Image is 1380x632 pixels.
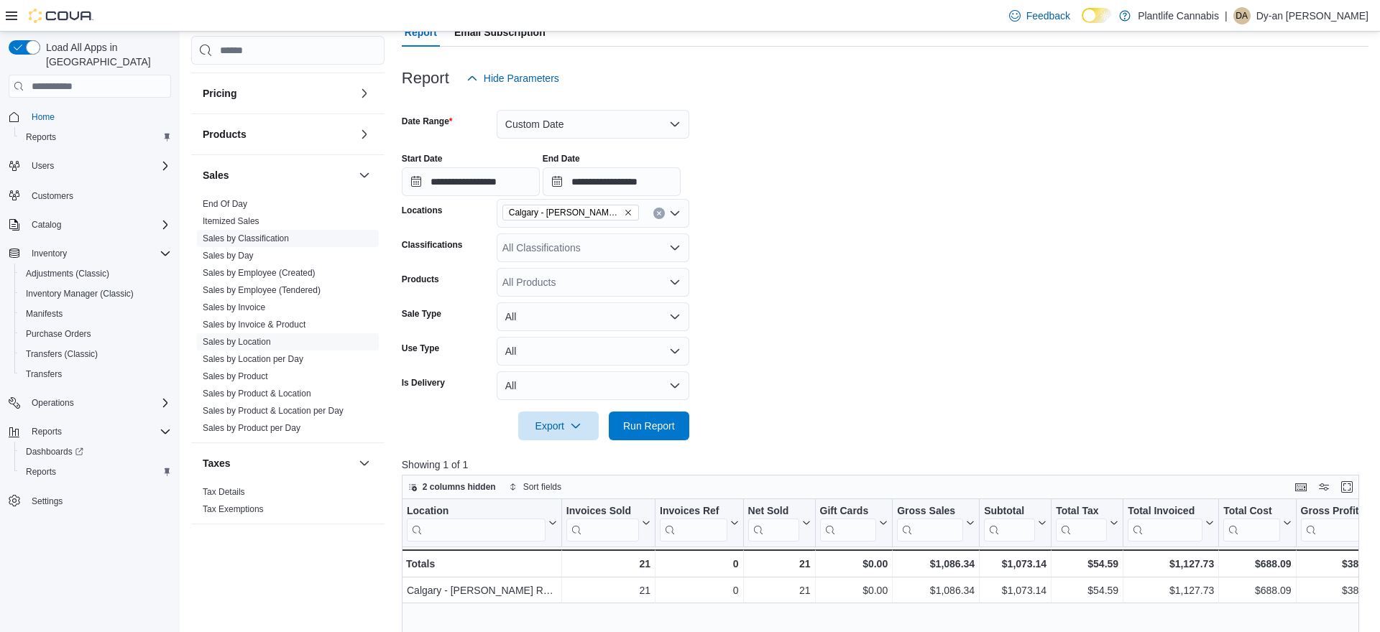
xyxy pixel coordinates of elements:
[669,242,681,254] button: Open list of options
[1056,555,1118,572] div: $54.59
[819,505,876,542] div: Gift Card Sales
[203,487,245,497] a: Tax Details
[32,397,74,409] span: Operations
[203,405,344,417] span: Sales by Product & Location per Day
[1026,9,1070,23] span: Feedback
[897,505,975,542] button: Gross Sales
[203,86,353,101] button: Pricing
[747,505,799,542] div: Net Sold
[203,486,245,498] span: Tax Details
[502,205,639,220] span: Calgary - Shepard Regional
[819,555,888,572] div: $0.00
[1128,555,1214,572] div: $1,127.73
[402,478,502,496] button: 2 columns hidden
[566,555,650,572] div: 21
[26,186,171,204] span: Customers
[669,208,681,219] button: Open list of options
[402,308,441,320] label: Sale Type
[20,265,171,282] span: Adjustments (Classic)
[660,555,738,572] div: 0
[203,388,311,399] span: Sales by Product & Location
[1128,505,1202,542] div: Total Invoiced
[26,466,56,478] span: Reports
[402,70,449,87] h3: Report
[20,285,171,302] span: Inventory Manager (Classic)
[819,505,888,542] button: Gift Cards
[1056,582,1118,599] div: $54.59
[984,505,1035,542] div: Subtotal
[203,423,300,433] a: Sales by Product per Day
[1223,555,1291,572] div: $688.09
[3,393,177,413] button: Operations
[3,156,177,176] button: Users
[660,582,738,599] div: 0
[20,129,62,146] a: Reports
[1300,505,1378,542] button: Gross Profit
[203,251,254,261] a: Sales by Day
[527,412,590,440] span: Export
[609,412,689,440] button: Run Report
[406,555,557,572] div: Totals
[203,284,321,296] span: Sales by Employee (Tendered)
[20,285,139,302] a: Inventory Manager (Classic)
[26,492,171,510] span: Settings
[203,233,289,243] a: Sales by Classification
[203,216,259,226] a: Itemized Sales
[623,419,675,433] span: Run Report
[32,190,73,202] span: Customers
[984,555,1046,572] div: $1,073.14
[1225,7,1228,24] p: |
[20,325,97,343] a: Purchase Orders
[14,127,177,147] button: Reports
[407,505,546,542] div: Location
[203,456,353,470] button: Taxes
[669,276,681,288] button: Open list of options
[1300,582,1378,599] div: $385.05
[897,582,975,599] div: $1,086.34
[356,455,373,472] button: Taxes
[984,505,1046,542] button: Subtotal
[660,505,727,519] div: Invoices Ref
[20,463,62,480] a: Reports
[402,377,445,389] label: Is Delivery
[3,422,177,442] button: Reports
[26,216,67,233] button: Catalog
[14,304,177,324] button: Manifests
[402,205,443,216] label: Locations
[20,463,171,480] span: Reports
[503,478,567,496] button: Sort fields
[402,343,439,354] label: Use Type
[26,245,73,262] button: Inventory
[3,106,177,127] button: Home
[26,108,171,126] span: Home
[26,423,171,440] span: Reports
[14,284,177,304] button: Inventory Manager (Classic)
[1128,505,1202,519] div: Total Invoiced
[1138,7,1219,24] p: Plantlife Cannabis
[26,328,91,340] span: Purchase Orders
[26,308,63,320] span: Manifests
[1003,1,1076,30] a: Feedback
[897,555,975,572] div: $1,086.34
[1233,7,1251,24] div: Dy-an Crisostomo
[407,505,546,519] div: Location
[356,167,373,184] button: Sales
[9,101,171,549] nav: Complex example
[20,366,68,383] a: Transfers
[747,505,799,519] div: Net Sold
[203,267,316,279] span: Sales by Employee (Created)
[32,111,55,123] span: Home
[1082,8,1112,23] input: Dark Mode
[423,481,496,493] span: 2 columns hidden
[407,582,557,599] div: Calgary - [PERSON_NAME] Regional
[203,353,303,365] span: Sales by Location per Day
[26,216,171,233] span: Catalog
[32,426,62,437] span: Reports
[1128,505,1214,542] button: Total Invoiced
[26,157,60,175] button: Users
[402,457,1368,472] p: Showing 1 of 1
[203,371,268,381] a: Sales by Product
[1300,555,1378,572] div: $385.05
[203,337,271,347] a: Sales by Location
